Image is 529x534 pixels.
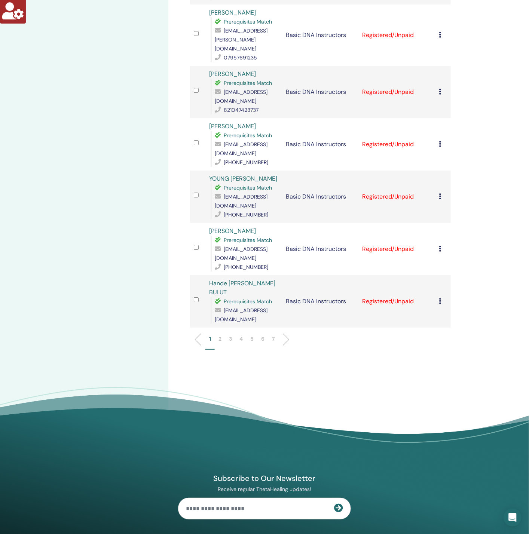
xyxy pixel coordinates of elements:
p: Receive regular ThetaHealing updates! [178,486,351,492]
span: Prerequisites Match [224,18,272,25]
span: [PHONE_NUMBER] [224,211,268,218]
span: Prerequisites Match [224,80,272,86]
p: 1 [209,335,211,343]
span: 07957691235 [224,54,257,61]
p: 7 [272,335,275,343]
span: Prerequisites Match [224,237,272,243]
span: Prerequisites Match [224,298,272,305]
a: [PERSON_NAME] [209,9,256,16]
td: Basic DNA Instructors [282,171,359,223]
a: Hande [PERSON_NAME] BULUT [209,279,275,296]
p: 6 [261,335,264,343]
span: [PHONE_NUMBER] [224,159,268,166]
span: [EMAIL_ADDRESS][DOMAIN_NAME] [215,89,267,104]
td: Basic DNA Instructors [282,66,359,118]
td: Basic DNA Instructors [282,275,359,328]
td: Basic DNA Instructors [282,4,359,66]
span: [EMAIL_ADDRESS][DOMAIN_NAME] [215,193,267,209]
span: 821047423737 [224,107,259,113]
p: 5 [250,335,254,343]
p: 4 [239,335,243,343]
a: [PERSON_NAME] [209,122,256,130]
p: 2 [218,335,221,343]
span: [EMAIL_ADDRESS][DOMAIN_NAME] [215,141,267,157]
span: [EMAIL_ADDRESS][PERSON_NAME][DOMAIN_NAME] [215,27,267,52]
div: Open Intercom Messenger [504,509,522,527]
td: Basic DNA Instructors [282,118,359,171]
p: 3 [229,335,232,343]
h4: Subscribe to Our Newsletter [178,473,351,483]
span: [PHONE_NUMBER] [224,264,268,270]
span: [EMAIL_ADDRESS][DOMAIN_NAME] [215,307,267,323]
span: [EMAIL_ADDRESS][DOMAIN_NAME] [215,246,267,261]
td: Basic DNA Instructors [282,223,359,275]
a: [PERSON_NAME] [209,227,256,235]
span: Prerequisites Match [224,184,272,191]
a: [PERSON_NAME] [209,70,256,78]
span: Prerequisites Match [224,132,272,139]
a: YOUNG [PERSON_NAME] [209,175,277,182]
